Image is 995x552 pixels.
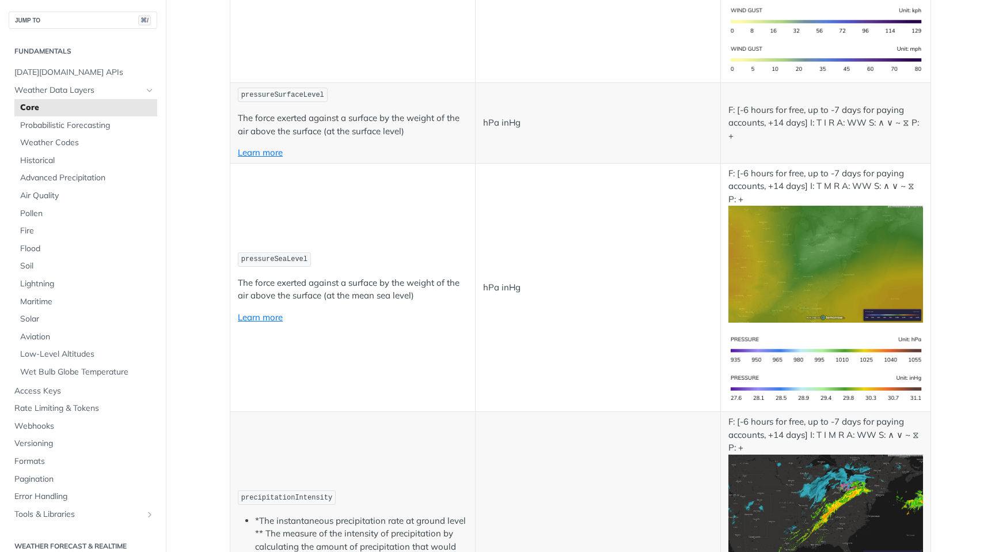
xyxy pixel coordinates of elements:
[241,494,332,502] span: precipitationIntensity
[20,190,154,202] span: Air Quality
[9,383,157,400] a: Access Keys
[14,403,154,414] span: Rate Limiting & Tokens
[20,172,154,184] span: Advanced Precipitation
[9,64,157,81] a: [DATE][DOMAIN_NAME] APIs
[14,169,157,187] a: Advanced Precipitation
[20,208,154,220] span: Pollen
[20,331,154,343] span: Aviation
[138,16,151,25] span: ⌘/
[9,488,157,505] a: Error Handling
[20,102,154,114] span: Core
[241,91,324,99] span: pressureSurfaceLevel
[14,385,154,397] span: Access Keys
[728,54,923,65] span: Expand image
[241,255,307,263] span: pressureSeaLevel
[9,400,157,417] a: Rate Limiting & Tokens
[728,383,923,394] span: Expand image
[20,278,154,290] span: Lightning
[9,506,157,523] a: Tools & LibrariesShow subpages for Tools & Libraries
[14,474,154,485] span: Pagination
[20,349,154,360] span: Low-Level Altitudes
[20,260,154,272] span: Soil
[9,453,157,470] a: Formats
[9,541,157,551] h2: Weather Forecast & realtime
[483,281,713,294] p: hPa inHg
[483,116,713,130] p: hPa inHg
[145,86,154,95] button: Hide subpages for Weather Data Layers
[14,117,157,134] a: Probabilistic Forecasting
[14,275,157,293] a: Lightning
[728,344,923,355] span: Expand image
[20,366,154,378] span: Wet Bulb Globe Temperature
[14,509,142,520] span: Tools & Libraries
[14,293,157,311] a: Maritime
[14,456,154,467] span: Formats
[238,147,283,158] a: Learn more
[145,510,154,519] button: Show subpages for Tools & Libraries
[9,418,157,435] a: Webhooks
[14,438,154,449] span: Versioning
[238,277,468,303] p: The force exerted against a surface by the weight of the air above the surface (at the mean sea l...
[20,225,154,237] span: Fire
[728,104,923,143] p: F: [-6 hours for free, up to -7 days for paying accounts, +14 days] I: T I R A: WW S: ∧ ∨ ~ ⧖ P: +
[14,258,157,275] a: Soil
[20,137,154,149] span: Weather Codes
[20,155,154,167] span: Historical
[9,471,157,488] a: Pagination
[9,46,157,56] h2: Fundamentals
[14,205,157,222] a: Pollen
[728,167,923,323] p: F: [-6 hours for free, up to -7 days for paying accounts, +14 days] I: T M R A: WW S: ∧ ∨ ~ ⧖ P: +
[14,328,157,346] a: Aviation
[238,312,283,323] a: Learn more
[14,152,157,169] a: Historical
[728,506,923,517] span: Expand image
[14,222,157,240] a: Fire
[14,240,157,258] a: Flood
[14,346,157,363] a: Low-Level Altitudes
[9,82,157,99] a: Weather Data LayersHide subpages for Weather Data Layers
[238,112,468,138] p: The force exerted against a surface by the weight of the air above the surface (at the surface le...
[728,15,923,26] span: Expand image
[14,187,157,205] a: Air Quality
[14,421,154,432] span: Webhooks
[14,311,157,328] a: Solar
[14,134,157,152] a: Weather Codes
[20,313,154,325] span: Solar
[728,258,923,269] span: Expand image
[20,120,154,131] span: Probabilistic Forecasting
[9,12,157,29] button: JUMP TO⌘/
[14,85,142,96] span: Weather Data Layers
[20,243,154,255] span: Flood
[20,296,154,308] span: Maritime
[14,99,157,116] a: Core
[14,67,154,78] span: [DATE][DOMAIN_NAME] APIs
[14,491,154,502] span: Error Handling
[9,435,157,452] a: Versioning
[14,364,157,381] a: Wet Bulb Globe Temperature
